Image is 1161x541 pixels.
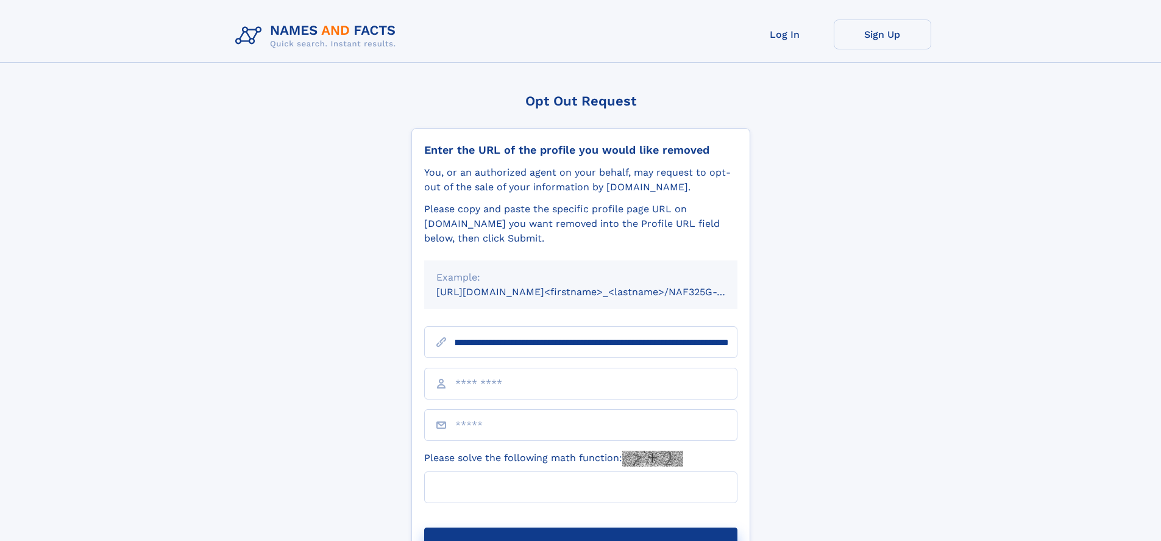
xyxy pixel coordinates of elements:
[436,270,725,285] div: Example:
[424,165,737,195] div: You, or an authorized agent on your behalf, may request to opt-out of the sale of your informatio...
[424,202,737,246] div: Please copy and paste the specific profile page URL on [DOMAIN_NAME] you want removed into the Pr...
[424,451,683,467] label: Please solve the following math function:
[230,20,406,52] img: Logo Names and Facts
[411,93,750,109] div: Opt Out Request
[436,286,761,298] small: [URL][DOMAIN_NAME]<firstname>_<lastname>/NAF325G-xxxxxxxx
[736,20,834,49] a: Log In
[834,20,931,49] a: Sign Up
[424,143,737,157] div: Enter the URL of the profile you would like removed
